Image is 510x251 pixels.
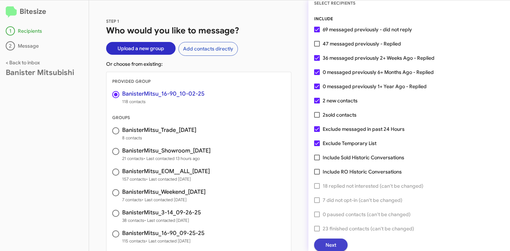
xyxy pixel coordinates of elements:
div: Message [6,41,83,50]
div: GROUPS [106,114,291,121]
div: 2 [6,41,15,50]
button: Upload a new group [106,42,176,55]
h3: BanisterMitsu_Trade_[DATE] [122,127,196,133]
h3: BanisterMitsu_Weekend_[DATE] [122,189,205,195]
h3: BanisterMitsu_16-90_10-02-25 [122,91,204,97]
img: logo-minimal.svg [6,6,17,18]
span: 118 contacts [122,98,204,105]
h1: Who would you like to message? [106,25,291,36]
span: sold contacts [326,112,357,118]
div: 1 [6,26,15,36]
button: Add contacts directly [178,42,238,56]
div: PROVIDED GROUP [106,78,291,85]
span: 0 messaged previously 6+ Months Ago - Replied [323,68,434,76]
span: 47 messaged previously - Replied [323,39,401,48]
span: • Last contacted [DATE] [144,218,189,223]
span: 38 contacts [122,217,201,224]
span: 7 contacts [122,196,205,203]
h3: BanisterMitsu_EOM__ALL_[DATE] [122,169,210,174]
span: • Last contacted [DATE] [142,197,187,202]
span: SELECT RECIPIENTS [314,0,355,6]
span: • Last contacted 13 hours ago [144,156,200,161]
span: 23 finished contacts (can't be changed) [323,224,414,233]
span: • Last contacted [DATE] [146,176,191,182]
p: Or choose from existing: [106,60,291,68]
span: Exclude messaged in past 24 Hours [323,125,405,133]
span: 69 messaged previously - did not reply [323,25,412,34]
span: Exclude Temporary List [323,139,376,148]
div: Recipients [6,26,83,36]
span: 115 contacts [122,237,204,245]
h3: BanisterMitsu_16-90_09-25-25 [122,230,204,236]
span: • Last contacted [DATE] [146,238,191,244]
a: < Back to inbox [6,59,40,66]
span: 157 contacts [122,176,210,183]
div: INCLUDE [314,15,504,22]
span: 21 contacts [122,155,210,162]
span: Upload a new group [118,42,164,55]
span: 18 replied not interested (can't be changed) [323,182,423,190]
div: Banister Mitsubishi [6,69,83,76]
span: Include RO Historic Conversations [323,167,402,176]
h2: Bitesize [6,6,83,18]
span: 7 did not opt-in (can't be changed) [323,196,402,204]
span: 2 new contacts [323,96,358,105]
span: 0 paused contacts (can't be changed) [323,210,411,219]
span: 36 messaged previously 2+ Weeks Ago - Replied [323,54,434,62]
span: 8 contacts [122,134,196,141]
span: 0 messaged previously 1+ Year Ago - Replied [323,82,427,91]
span: Include Sold Historic Conversations [323,153,404,162]
span: STEP 1 [106,18,119,24]
h3: BanisterMitsu_3-14_09-26-25 [122,210,201,215]
span: 2 [323,111,357,119]
h3: BanisterMitsu_Showroom_[DATE] [122,148,210,154]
